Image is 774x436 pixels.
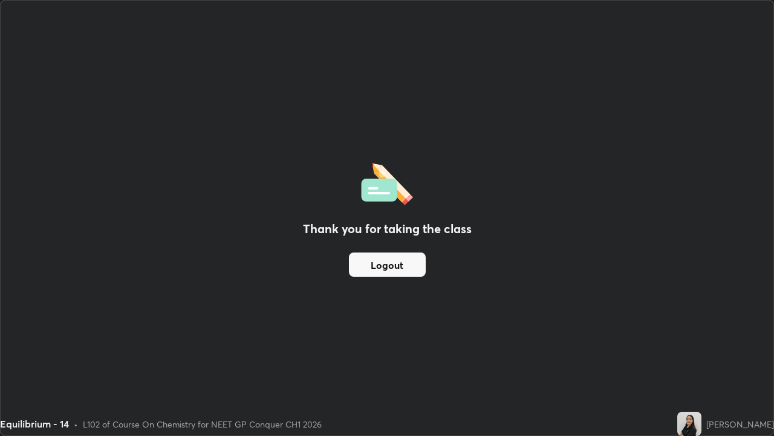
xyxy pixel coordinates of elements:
img: offlineFeedback.1438e8b3.svg [361,159,413,205]
div: [PERSON_NAME] [706,418,774,431]
img: ecece39d808d43ba862a92e68c384f5b.jpg [677,412,701,436]
h2: Thank you for taking the class [303,220,472,238]
div: • [74,418,78,431]
div: L102 of Course On Chemistry for NEET GP Conquer CH1 2026 [83,418,322,431]
button: Logout [349,253,426,277]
